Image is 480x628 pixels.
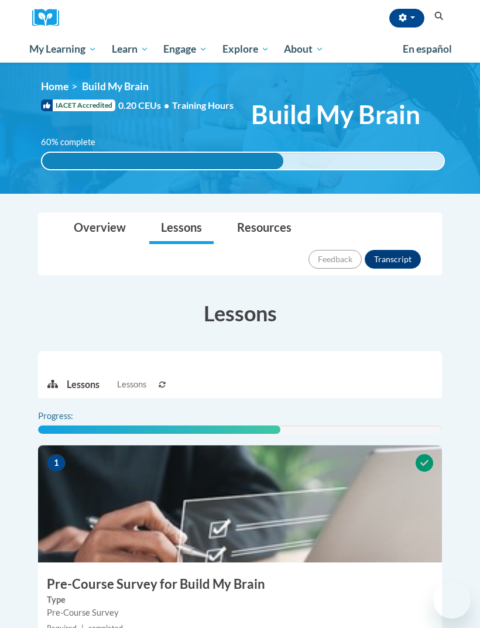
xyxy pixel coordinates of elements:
[38,575,442,593] h3: Pre-Course Survey for Build My Brain
[38,298,442,328] h3: Lessons
[389,9,424,28] button: Account Settings
[62,213,138,244] a: Overview
[22,36,104,63] a: My Learning
[365,250,421,269] button: Transcript
[47,454,66,472] span: 1
[41,136,108,149] label: 60% complete
[117,378,146,391] span: Lessons
[222,42,269,56] span: Explore
[82,80,149,92] span: Build My Brain
[38,410,105,423] label: Progress:
[29,42,97,56] span: My Learning
[284,42,324,56] span: About
[20,36,460,63] div: Main menu
[433,581,471,619] iframe: Botón para iniciar la ventana de mensajería
[277,36,332,63] a: About
[32,9,67,27] img: Logo brand
[172,99,234,111] span: Training Hours
[47,593,433,606] label: Type
[403,43,452,55] span: En español
[308,250,362,269] button: Feedback
[251,99,420,130] span: Build My Brain
[32,9,67,27] a: Cox Campus
[149,213,214,244] a: Lessons
[164,99,169,111] span: •
[156,36,215,63] a: Engage
[42,153,283,169] div: 60% complete
[395,37,460,61] a: En español
[112,42,149,56] span: Learn
[38,445,442,562] img: Course Image
[163,42,207,56] span: Engage
[118,99,172,112] span: 0.20 CEUs
[225,213,303,244] a: Resources
[215,36,277,63] a: Explore
[41,99,115,111] span: IACET Accredited
[67,378,100,391] p: Lessons
[41,80,68,92] a: Home
[104,36,156,63] a: Learn
[47,606,433,619] div: Pre-Course Survey
[430,9,448,23] button: Search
